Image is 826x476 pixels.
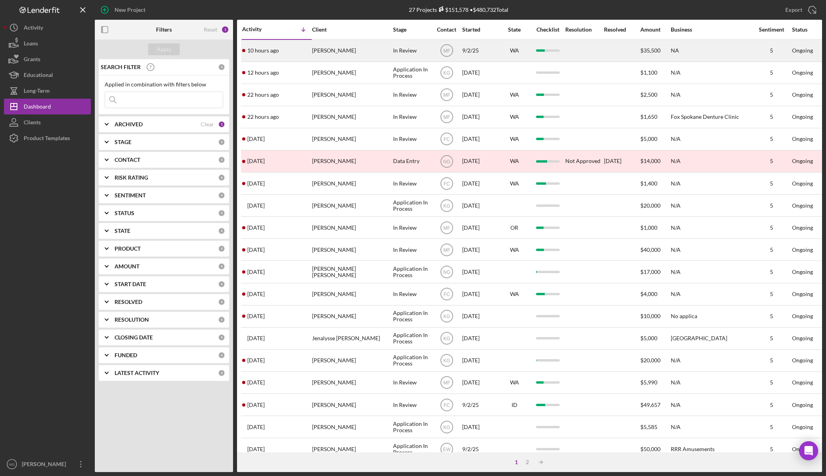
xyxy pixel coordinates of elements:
[752,180,791,187] div: 5
[4,20,91,36] button: Activity
[105,81,223,88] div: Applied in combination with filters below
[462,195,498,216] div: [DATE]
[4,36,91,51] button: Loans
[204,26,217,33] div: Reset
[671,328,750,349] div: [GEOGRAPHIC_DATA]
[432,26,461,33] div: Contact
[671,151,750,172] div: N/A
[115,2,145,18] div: New Project
[393,173,431,194] div: In Review
[247,424,265,430] time: 2025-09-03 22:51
[393,416,431,437] div: Application In Process
[752,92,791,98] div: 5
[312,372,391,393] div: [PERSON_NAME]
[640,202,660,209] span: $20,000
[4,51,91,67] button: Grants
[312,239,391,260] div: [PERSON_NAME]
[671,40,750,61] div: NA
[499,136,530,142] div: WA
[115,174,148,181] b: RISK RATING
[393,129,431,150] div: In Review
[247,291,265,297] time: 2025-09-05 20:25
[247,92,279,98] time: 2025-09-10 16:13
[393,306,431,327] div: Application In Process
[792,313,813,319] div: Ongoing
[4,456,91,472] button: NG[PERSON_NAME]
[752,26,791,33] div: Sentiment
[752,402,791,408] div: 5
[218,64,225,71] div: 0
[499,180,530,187] div: WA
[24,130,70,148] div: Product Templates
[218,245,225,252] div: 0
[393,40,431,61] div: In Review
[640,151,670,172] div: $14,000
[312,284,391,305] div: [PERSON_NAME]
[101,64,141,70] b: SEARCH FILTER
[462,151,498,172] div: [DATE]
[312,217,391,238] div: [PERSON_NAME]
[312,261,391,282] div: [PERSON_NAME] [PERSON_NAME]
[115,245,141,252] b: PRODUCT
[24,36,38,53] div: Loans
[393,261,431,282] div: Application In Process
[777,2,822,18] button: Export
[462,239,498,260] div: [DATE]
[792,379,813,386] div: Ongoing
[640,446,660,452] span: $50,000
[247,69,279,76] time: 2025-09-11 02:06
[671,129,750,150] div: N/A
[247,136,265,142] time: 2025-09-10 01:35
[393,372,431,393] div: In Review
[499,402,530,408] div: ID
[443,314,450,319] text: KG
[565,158,600,164] div: Not Approved
[792,158,813,164] div: Ongoing
[148,43,180,55] button: Apply
[393,195,431,216] div: Application In Process
[671,416,750,437] div: N/A
[218,139,225,146] div: 0
[4,67,91,83] a: Educational
[792,69,813,76] div: Ongoing
[443,70,450,76] text: KG
[785,2,802,18] div: Export
[115,210,134,216] b: STATUS
[312,173,391,194] div: [PERSON_NAME]
[115,299,142,305] b: RESOLVED
[242,26,277,32] div: Activity
[462,328,498,349] div: [DATE]
[115,121,143,127] b: ARCHIVED
[115,192,146,199] b: SENTIMENT
[671,394,750,415] div: N/A
[640,268,660,275] span: $17,000
[604,151,640,172] div: [DATE]
[115,317,149,323] b: RESOLUTION
[499,47,530,54] div: WA
[95,2,153,18] button: New Project
[115,334,153,341] b: CLOSING DATE
[640,379,657,386] span: $5,990
[792,446,813,452] div: Ongoing
[4,114,91,130] a: Clients
[247,180,265,187] time: 2025-09-09 22:42
[462,439,498,459] div: 9/2/25
[792,92,813,98] div: Ongoing
[640,224,657,231] span: $1,000
[462,173,498,194] div: [DATE]
[671,26,750,33] div: Business
[792,247,813,253] div: Ongoing
[218,316,225,323] div: 0
[671,62,750,83] div: N/A
[115,228,130,234] b: STATE
[671,239,750,260] div: N/A
[4,99,91,114] button: Dashboard
[115,263,139,270] b: AMOUNT
[671,217,750,238] div: N/A
[752,291,791,297] div: 5
[671,350,750,371] div: N/A
[462,372,498,393] div: [DATE]
[312,394,391,415] div: [PERSON_NAME]
[640,69,657,76] span: $1,100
